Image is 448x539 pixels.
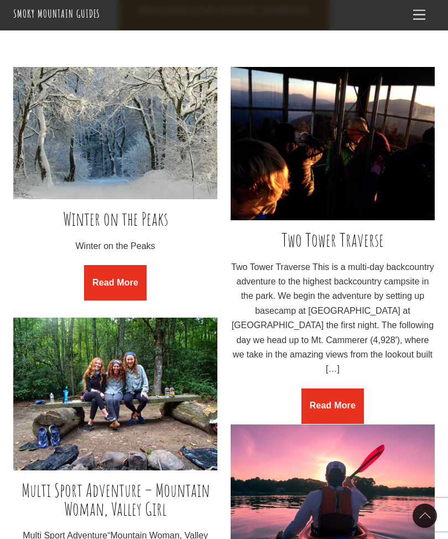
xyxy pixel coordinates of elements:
[63,207,168,230] a: Winter on the Peaks
[282,228,384,251] a: Two Tower Traverse
[301,388,363,424] a: Read More
[231,67,435,220] img: 1448640031340-min
[22,478,210,520] a: Multi Sport Adventure – Mountain Woman, Valley Girl
[13,239,217,253] p: Winter on the Peaks
[84,265,146,300] a: Read More
[231,260,435,377] p: Two Tower Traverse This is a multi-day backcountry adventure to the highest backcountry campsite ...
[408,4,430,26] a: Menu
[13,318,217,470] img: smokymountainguides.com-women_only-03
[13,67,217,199] img: winter-343512_1920-min
[13,7,100,20] a: Smoky Mountain Guides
